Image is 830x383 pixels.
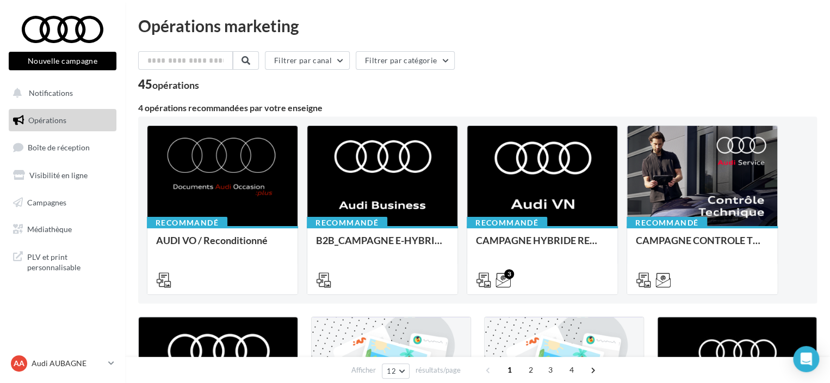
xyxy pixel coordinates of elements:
[9,52,116,70] button: Nouvelle campagne
[476,235,609,257] div: CAMPAGNE HYBRIDE RECHARGEABLE
[7,245,119,277] a: PLV et print personnalisable
[627,217,707,229] div: Recommandé
[522,361,540,379] span: 2
[147,217,227,229] div: Recommandé
[138,104,817,112] div: 4 opérations recommandées par votre enseigne
[32,358,104,369] p: Audi AUBAGNE
[351,365,376,375] span: Afficher
[356,51,455,70] button: Filtrer par catégorie
[9,353,116,374] a: AA Audi AUBAGNE
[467,217,547,229] div: Recommandé
[542,361,559,379] span: 3
[382,363,410,379] button: 12
[7,164,119,187] a: Visibilité en ligne
[27,250,112,273] span: PLV et print personnalisable
[504,269,514,279] div: 3
[416,365,461,375] span: résultats/page
[28,143,90,152] span: Boîte de réception
[7,109,119,132] a: Opérations
[27,197,66,206] span: Campagnes
[7,191,119,214] a: Campagnes
[387,367,396,375] span: 12
[793,346,819,372] div: Open Intercom Messenger
[14,358,24,369] span: AA
[29,171,88,180] span: Visibilité en ligne
[138,78,199,90] div: 45
[307,217,387,229] div: Recommandé
[501,361,518,379] span: 1
[27,224,72,234] span: Médiathèque
[138,17,817,34] div: Opérations marketing
[563,361,580,379] span: 4
[28,115,66,125] span: Opérations
[636,235,769,257] div: CAMPAGNE CONTROLE TECHNIQUE 25€ OCTOBRE
[316,235,449,257] div: B2B_CAMPAGNE E-HYBRID OCTOBRE
[7,82,114,105] button: Notifications
[152,80,199,90] div: opérations
[29,88,73,98] span: Notifications
[156,235,289,257] div: AUDI VO / Reconditionné
[7,218,119,241] a: Médiathèque
[265,51,350,70] button: Filtrer par canal
[7,136,119,159] a: Boîte de réception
